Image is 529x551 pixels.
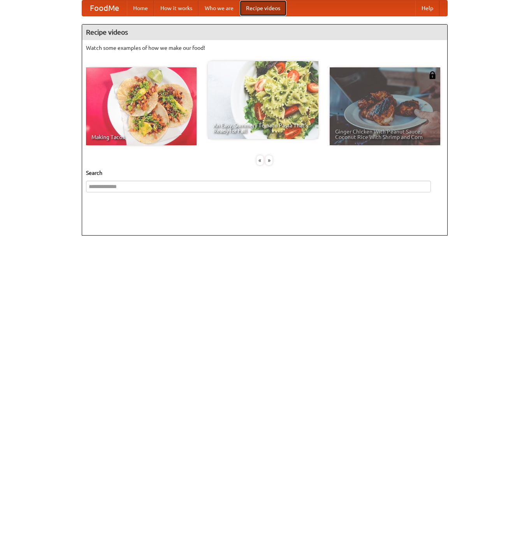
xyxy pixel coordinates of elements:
a: Who we are [199,0,240,16]
h5: Search [86,169,443,177]
span: Making Tacos [91,134,191,140]
h4: Recipe videos [82,25,447,40]
a: Recipe videos [240,0,286,16]
img: 483408.png [429,71,436,79]
div: » [265,155,272,165]
div: « [257,155,264,165]
a: FoodMe [82,0,127,16]
a: Home [127,0,154,16]
a: How it works [154,0,199,16]
span: An Easy, Summery Tomato Pasta That's Ready for Fall [213,123,313,134]
a: Help [415,0,439,16]
a: An Easy, Summery Tomato Pasta That's Ready for Fall [208,61,318,139]
p: Watch some examples of how we make our food! [86,44,443,52]
a: Making Tacos [86,67,197,145]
